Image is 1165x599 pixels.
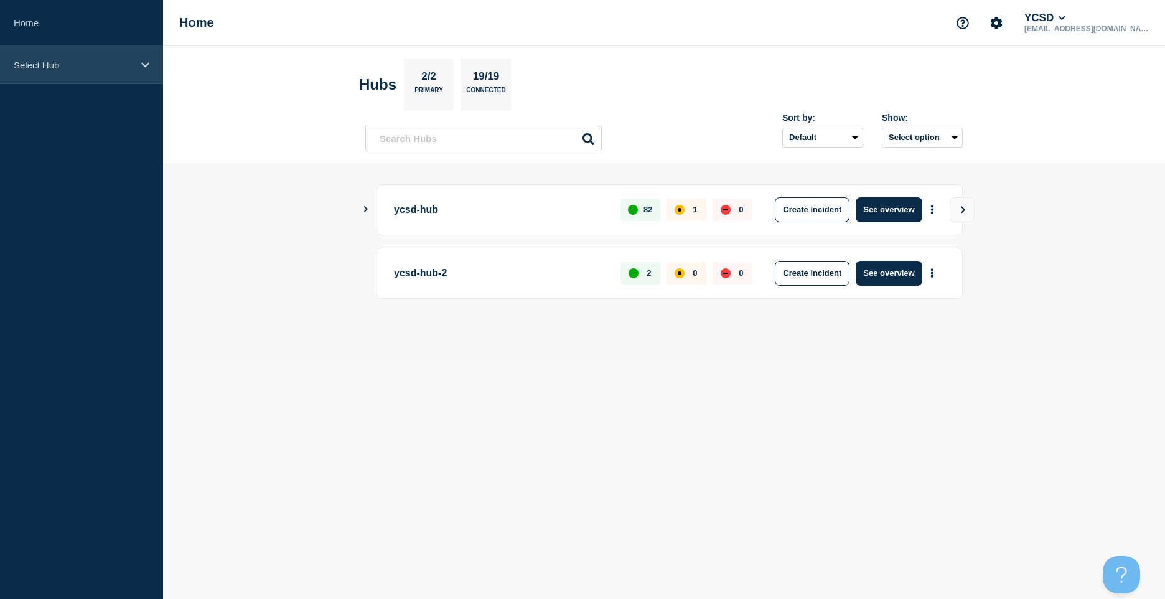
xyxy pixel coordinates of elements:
[950,197,975,222] button: View
[647,268,651,278] p: 2
[675,268,685,278] div: affected
[856,197,922,222] button: See overview
[721,268,731,278] div: down
[629,268,639,278] div: up
[882,113,963,123] div: Show:
[359,76,396,93] h2: Hubs
[466,87,505,100] p: Connected
[179,16,214,30] h1: Home
[417,70,441,87] p: 2/2
[739,205,743,214] p: 0
[394,261,606,286] p: ycsd-hub-2
[1022,24,1151,33] p: [EMAIL_ADDRESS][DOMAIN_NAME]
[775,261,849,286] button: Create incident
[394,197,606,222] p: ycsd-hub
[950,10,976,36] button: Support
[1022,12,1068,24] button: YCSD
[643,205,652,214] p: 82
[675,205,685,215] div: affected
[414,87,443,100] p: Primary
[628,205,638,215] div: up
[14,60,133,70] p: Select Hub
[924,198,940,221] button: More actions
[365,126,602,151] input: Search Hubs
[856,261,922,286] button: See overview
[775,197,849,222] button: Create incident
[1103,556,1140,593] iframe: Help Scout Beacon - Open
[693,268,697,278] p: 0
[782,128,863,148] select: Sort by
[363,205,369,214] button: Show Connected Hubs
[983,10,1009,36] button: Account settings
[721,205,731,215] div: down
[782,113,863,123] div: Sort by:
[468,70,504,87] p: 19/19
[924,262,940,285] button: More actions
[739,268,743,278] p: 0
[693,205,697,214] p: 1
[882,128,963,148] button: Select option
